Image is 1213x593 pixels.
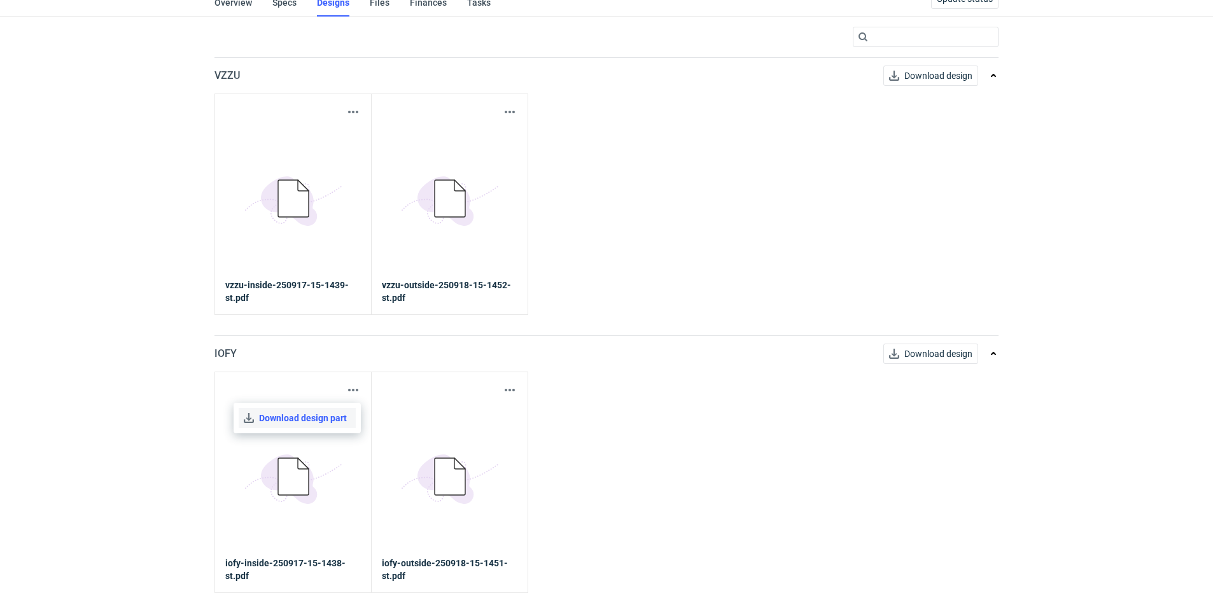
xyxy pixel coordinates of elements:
a: Download design part [239,408,356,428]
button: Actions [502,382,517,398]
strong: iofy-inside-250917-15-1438-st.pdf [225,558,346,581]
a: Download design [883,66,978,86]
a: iofy-inside-250917-15-1438-st.pdf [225,557,361,582]
strong: iofy-outside-250918-15-1451-st.pdf [382,558,508,581]
button: Actions [502,104,517,120]
strong: vzzu-inside-250917-15-1439-st.pdf [225,280,349,303]
p: IOFY [214,346,237,361]
p: VZZU [214,68,240,83]
strong: vzzu-outside-250918-15-1452-st.pdf [382,280,511,303]
a: vzzu-inside-250917-15-1439-st.pdf [225,279,361,304]
button: Actions [346,104,361,120]
a: Download design [883,344,978,364]
a: vzzu-outside-250918-15-1452-st.pdf [382,279,517,304]
button: Actions [346,382,361,398]
a: iofy-outside-250918-15-1451-st.pdf [382,557,517,582]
